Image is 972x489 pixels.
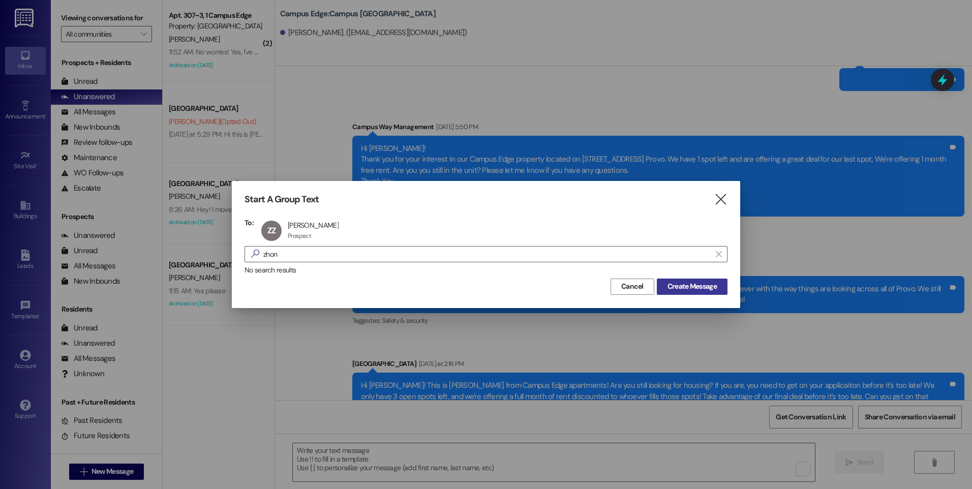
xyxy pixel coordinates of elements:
[247,249,263,259] i: 
[288,232,311,240] div: Prospect
[611,279,654,295] button: Cancel
[245,265,727,276] div: No search results
[621,281,644,292] span: Cancel
[245,194,319,205] h3: Start A Group Text
[657,279,727,295] button: Create Message
[711,247,727,262] button: Clear text
[667,281,717,292] span: Create Message
[263,247,711,261] input: Search for any contact or apartment
[267,225,276,236] span: ZZ
[716,250,721,258] i: 
[288,221,339,230] div: [PERSON_NAME]
[714,194,727,205] i: 
[245,218,254,227] h3: To:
